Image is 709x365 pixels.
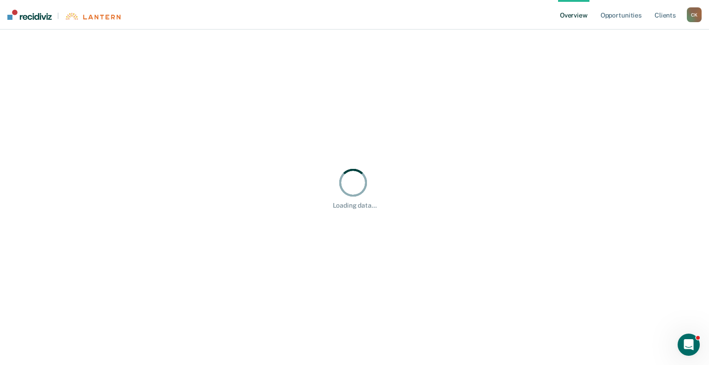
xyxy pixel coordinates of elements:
img: Recidiviz [7,10,52,20]
div: C K [687,7,702,22]
span: | [52,12,65,20]
div: Loading data... [333,202,377,209]
img: Lantern [65,13,120,20]
a: | [7,10,120,20]
iframe: Intercom live chat [678,334,700,356]
button: CK [687,7,702,22]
